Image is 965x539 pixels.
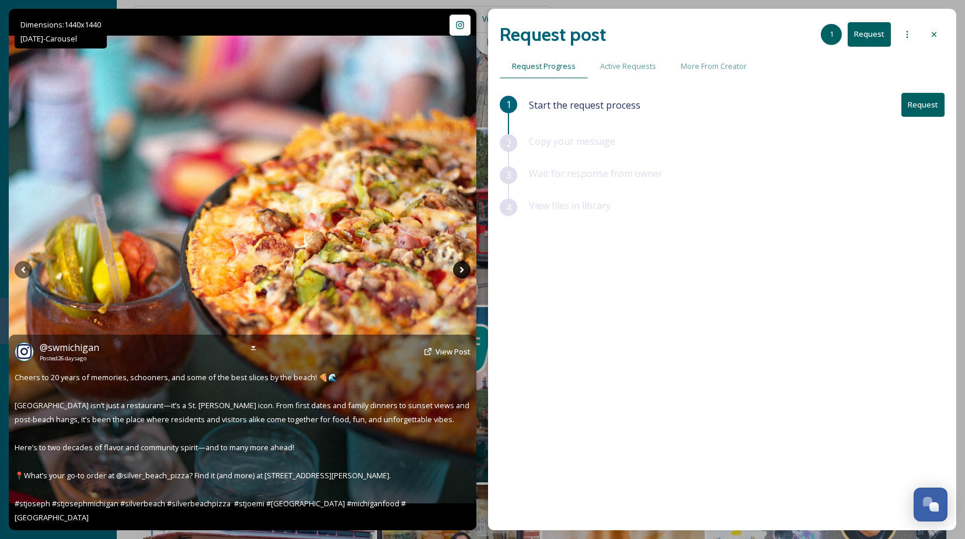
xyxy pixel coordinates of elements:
span: More From Creator [681,61,747,72]
span: 2 [506,136,511,150]
span: 3 [506,168,511,182]
span: Request Progress [512,61,576,72]
span: Active Requests [600,61,656,72]
h2: Request post [500,20,606,48]
button: Open Chat [914,488,947,521]
span: Posted 26 days ago [40,354,99,363]
span: @ swmichigan [40,341,99,354]
a: @swmichigan [40,340,99,354]
span: Dimensions: 1440 x 1440 [20,19,101,30]
span: Copy your message [529,135,615,148]
span: [DATE] - Carousel [20,33,77,44]
span: 4 [506,200,511,214]
span: 1 [830,29,834,40]
span: Cheers to 20 years of memories, schooners, and some of the best slices by the beach! 🍕🌊 [GEOGRAPH... [15,372,471,523]
img: Cheers to 20 years of memories, schooners, and some of the best slices by the beach! 🍕🌊 Silver Be... [9,36,476,503]
button: Request [901,93,945,117]
span: Wait for response from owner [529,167,663,180]
a: View Post [436,346,471,357]
span: View files in library [529,199,611,212]
span: 1 [506,98,511,112]
button: Request [848,22,891,46]
span: Start the request process [529,98,640,112]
